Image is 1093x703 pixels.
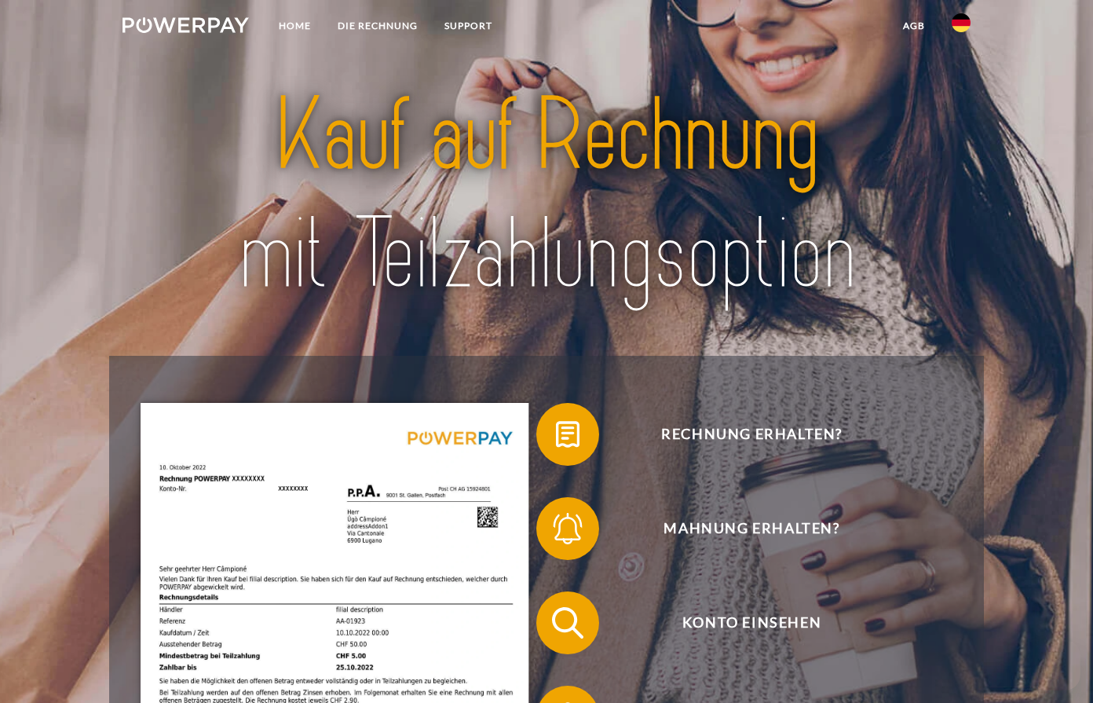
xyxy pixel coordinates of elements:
[324,12,431,40] a: DIE RECHNUNG
[431,12,506,40] a: SUPPORT
[122,17,249,33] img: logo-powerpay-white.svg
[952,13,971,32] img: de
[548,509,587,548] img: qb_bell.svg
[536,591,945,654] button: Konto einsehen
[559,591,944,654] span: Konto einsehen
[559,403,944,466] span: Rechnung erhalten?
[536,497,945,560] button: Mahnung erhalten?
[265,12,324,40] a: Home
[548,603,587,643] img: qb_search.svg
[164,71,928,320] img: title-powerpay_de.svg
[890,12,938,40] a: agb
[536,403,945,466] button: Rechnung erhalten?
[559,497,944,560] span: Mahnung erhalten?
[548,415,587,454] img: qb_bill.svg
[1030,640,1080,690] iframe: Bouton de lancement de la fenêtre de messagerie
